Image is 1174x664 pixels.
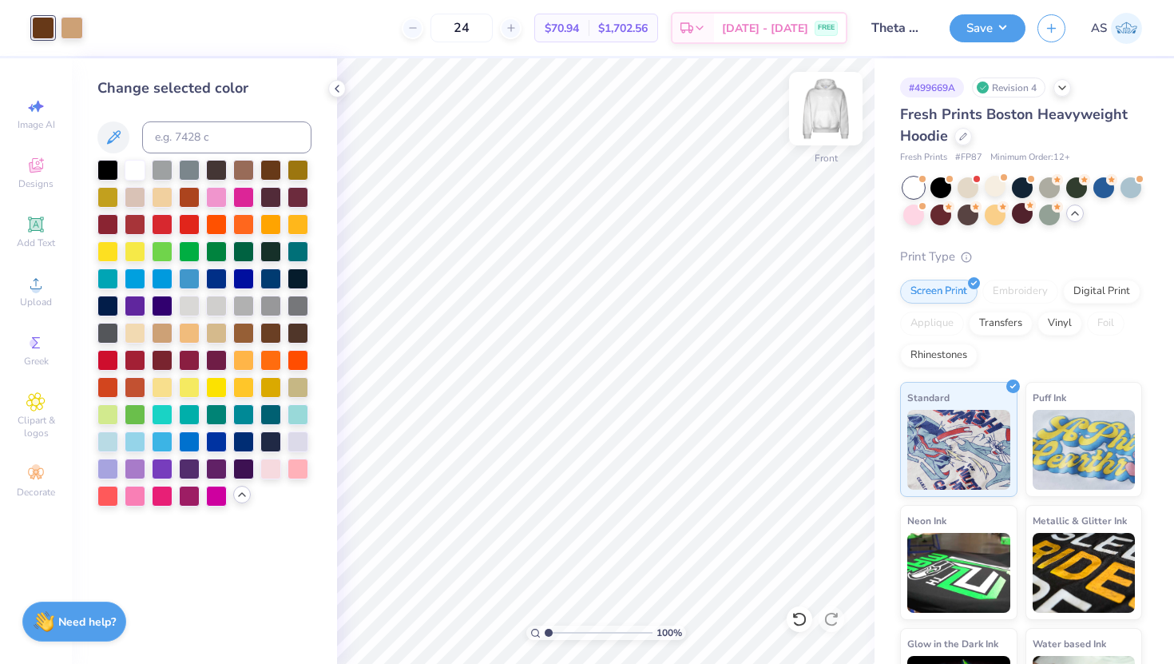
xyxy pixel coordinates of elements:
span: Water based Ink [1033,635,1106,652]
span: $70.94 [545,20,579,37]
div: Applique [900,312,964,336]
div: Foil [1087,312,1124,336]
span: [DATE] - [DATE] [722,20,808,37]
div: Embroidery [982,280,1058,304]
span: Fresh Prints Boston Heavyweight Hoodie [900,105,1128,145]
span: Add Text [17,237,55,249]
span: Designs [18,177,54,190]
div: Rhinestones [900,344,978,368]
span: FREE [818,22,835,34]
input: – – [430,14,493,42]
input: Untitled Design [859,12,938,44]
div: Vinyl [1037,312,1082,336]
span: Clipart & logos [8,414,64,439]
input: e.g. 7428 c [142,121,311,153]
span: Puff Ink [1033,389,1066,406]
div: Revision 4 [972,78,1045,97]
div: Transfers [969,312,1033,336]
div: Digital Print [1063,280,1140,304]
span: AS [1091,19,1107,38]
span: 100 % [656,626,682,640]
span: Greek [24,355,49,368]
span: Glow in the Dark Ink [907,635,998,652]
span: Image AI [18,118,55,131]
div: Screen Print [900,280,978,304]
span: $1,702.56 [598,20,648,37]
span: Metallic & Glitter Ink [1033,512,1127,529]
span: Upload [20,296,52,308]
img: Puff Ink [1033,410,1136,490]
img: Standard [907,410,1010,490]
div: Front [815,151,838,165]
strong: Need help? [58,614,116,630]
img: Metallic & Glitter Ink [1033,533,1136,613]
a: AS [1091,13,1142,44]
span: Minimum Order: 12 + [990,151,1070,165]
span: Fresh Prints [900,151,947,165]
span: Decorate [17,486,55,499]
button: Save [950,14,1025,42]
span: Neon Ink [907,512,946,529]
span: # FP87 [955,151,982,165]
img: Neon Ink [907,533,1010,613]
img: Front [794,77,858,141]
img: Ayla Schmanke [1111,13,1142,44]
span: Standard [907,389,950,406]
div: Print Type [900,248,1142,266]
div: Change selected color [97,78,311,99]
div: # 499669A [900,78,964,97]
